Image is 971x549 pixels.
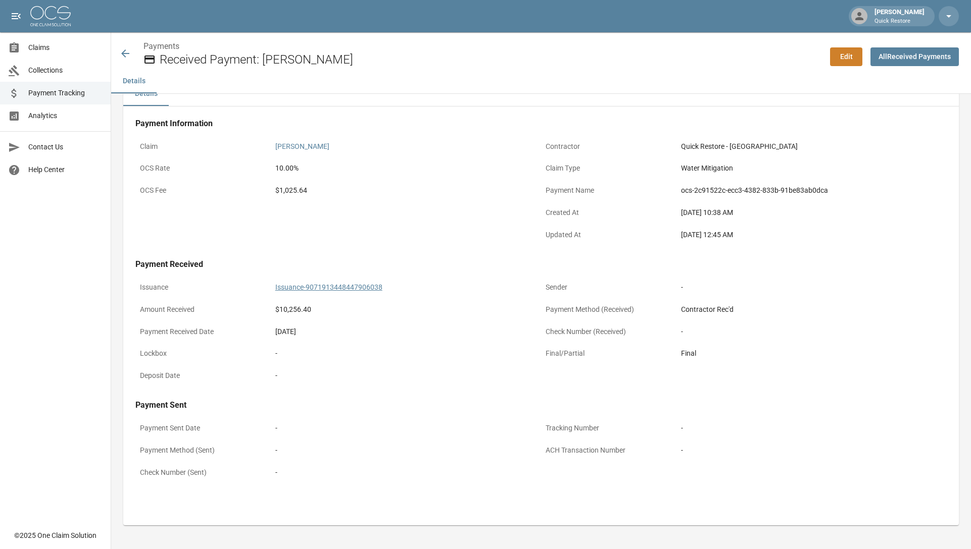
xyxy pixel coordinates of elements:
button: Details [123,82,169,106]
div: Water Mitigation [681,163,942,174]
p: Check Number (Sent) [135,463,271,482]
div: - [681,326,942,337]
p: Payment Method (Received) [541,300,676,319]
h2: Received Payment: [PERSON_NAME] [160,52,822,67]
div: - [681,282,942,293]
span: Payment Tracking [28,88,103,98]
div: ocs-2c91522c-ecc3-4382-833b-91be83ab0dca [681,185,942,196]
button: Details [111,69,157,93]
p: Created At [541,203,676,223]
p: Payment Received Date [135,322,271,342]
p: Sender [541,278,676,297]
button: open drawer [6,6,26,26]
p: Contractor [541,137,676,156]
div: Contractor Rec'd [681,304,942,315]
div: $10,256.40 [275,304,537,315]
div: [DATE] 10:38 AM [681,207,942,218]
a: [PERSON_NAME] [275,142,329,150]
div: 10.00% [275,163,537,174]
div: - [275,348,537,359]
nav: breadcrumb [143,40,822,52]
div: - [681,423,942,433]
p: OCS Fee [135,181,271,200]
a: Edit [830,47,862,66]
div: - [275,467,537,478]
div: - [275,445,537,456]
p: Updated At [541,225,676,245]
a: Issuance-9071913448447906038 [275,283,382,291]
span: Analytics [28,111,103,121]
p: Quick Restore [875,17,925,26]
p: Payment Sent Date [135,418,271,438]
div: Final [681,348,942,359]
p: ACH Transaction Number [541,441,676,460]
h4: Payment Information [135,119,947,129]
div: $1,025.64 [275,185,537,196]
span: Collections [28,65,103,76]
div: Quick Restore - [GEOGRAPHIC_DATA] [681,141,942,152]
span: Contact Us [28,142,103,152]
div: anchor tabs [111,69,971,93]
div: details tabs [123,82,959,106]
p: Final/Partial [541,344,676,363]
div: - [275,370,537,381]
p: Issuance [135,278,271,297]
p: Amount Received [135,300,271,319]
p: Claim [135,137,271,156]
span: Claims [28,42,103,53]
a: Payments [143,41,179,51]
div: [DATE] 12:45 AM [681,230,942,240]
p: Deposit Date [135,366,271,386]
p: Lockbox [135,344,271,363]
p: Tracking Number [541,418,676,438]
h4: Payment Sent [135,400,947,410]
a: AllReceived Payments [870,47,959,66]
p: Claim Type [541,158,676,178]
p: Payment Method (Sent) [135,441,271,460]
img: ocs-logo-white-transparent.png [30,6,71,26]
div: - [681,445,942,456]
p: Check Number (Received) [541,322,676,342]
div: [DATE] [275,326,537,337]
div: © 2025 One Claim Solution [14,530,96,540]
span: Help Center [28,164,103,175]
h4: Payment Received [135,259,947,269]
div: [PERSON_NAME] [870,7,929,25]
p: OCS Rate [135,158,271,178]
p: Payment Name [541,181,676,200]
div: - [275,423,537,433]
